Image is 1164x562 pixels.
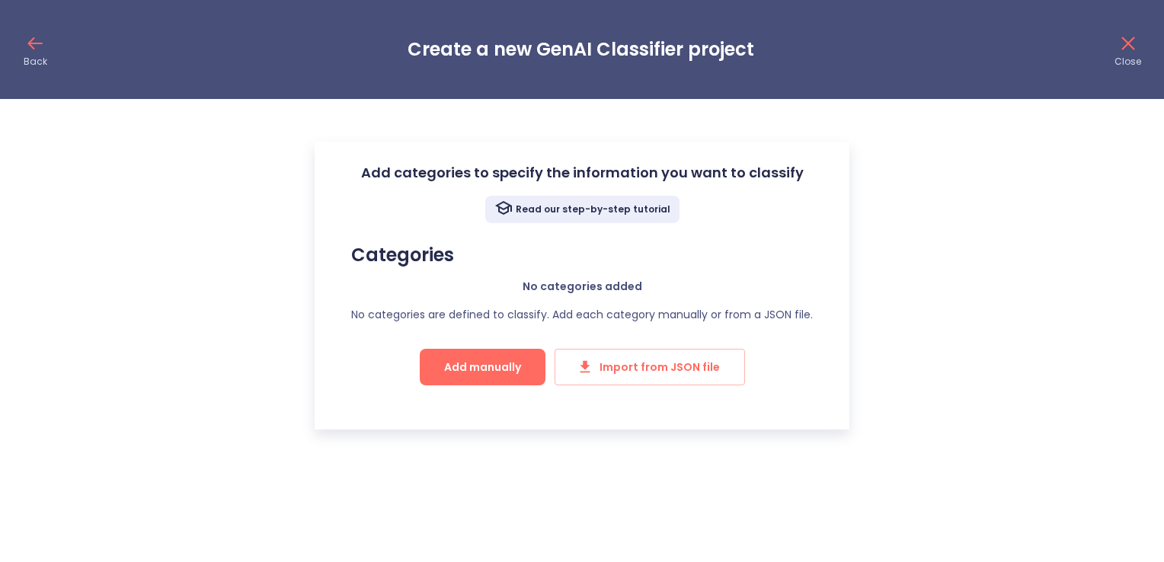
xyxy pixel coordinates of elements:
[444,358,521,377] span: Add manually
[580,358,720,377] span: Import from JSON file
[523,279,642,294] strong: No categories added
[361,164,804,180] h3: Add categories to specify the information you want to classify
[408,39,754,60] h3: Create a new GenAI Classifier project
[351,244,813,266] h3: Categories
[1114,56,1141,68] p: Close
[555,349,745,385] button: Import from JSON file
[351,308,813,322] p: No categories are defined to classify. Add each category manually or from a JSON file.
[420,349,545,385] button: Add manually
[24,56,47,68] p: Back
[516,203,670,216] p: Read our step-by-step tutorial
